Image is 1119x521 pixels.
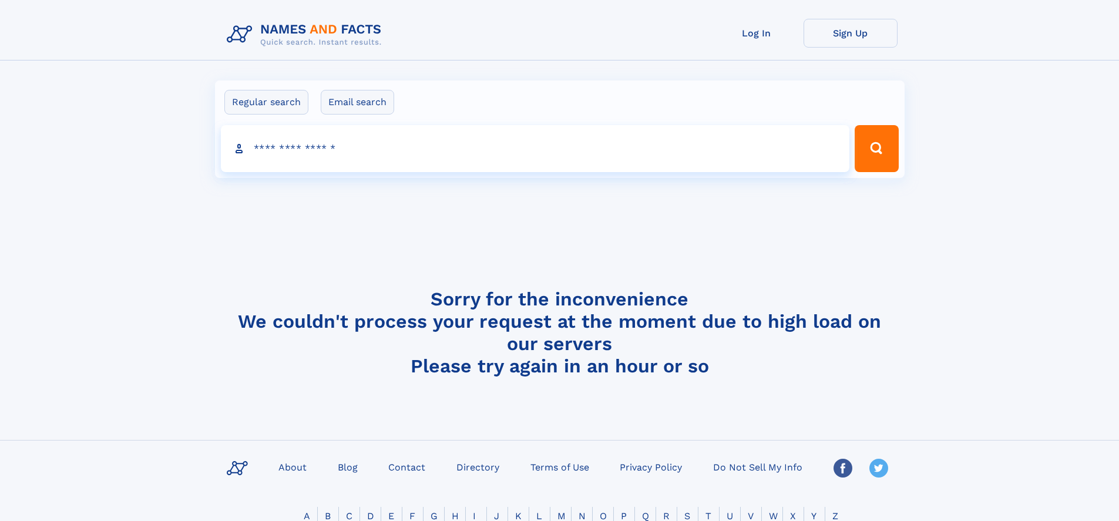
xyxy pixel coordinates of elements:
a: Terms of Use [526,458,594,475]
button: Search Button [855,125,898,172]
a: Directory [452,458,504,475]
a: Privacy Policy [615,458,687,475]
a: Sign Up [804,19,898,48]
a: Do Not Sell My Info [708,458,807,475]
a: Log In [710,19,804,48]
a: Contact [384,458,430,475]
input: search input [221,125,850,172]
a: Blog [333,458,362,475]
label: Email search [321,90,394,115]
label: Regular search [224,90,308,115]
img: Logo Names and Facts [222,19,391,51]
h4: Sorry for the inconvenience We couldn't process your request at the moment due to high load on ou... [222,288,898,377]
a: About [274,458,311,475]
img: Facebook [834,459,852,478]
img: Twitter [869,459,888,478]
